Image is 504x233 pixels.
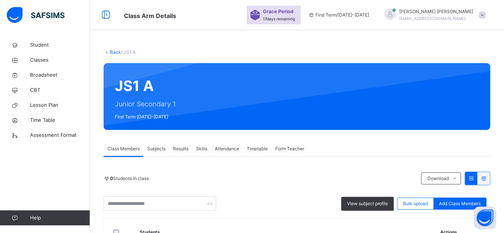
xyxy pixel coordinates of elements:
[173,145,189,152] span: Results
[400,8,474,15] span: [PERSON_NAME] [PERSON_NAME]
[275,145,304,152] span: Form Teacher
[263,17,295,21] span: 17 days remaining
[30,41,90,49] span: Student
[474,207,496,229] button: Open asap
[30,214,90,222] span: Help
[30,86,90,94] span: CBT
[427,175,449,182] span: Download
[347,200,388,207] span: View subject profile
[110,176,113,181] b: 0
[30,101,90,109] span: Lesson Plan
[263,8,293,15] span: Grace Period
[403,200,428,207] span: Bulk upload
[147,145,166,152] span: Subjects
[124,12,176,20] span: Class Arm Details
[30,56,90,64] span: Classes
[30,132,90,139] span: Assessment Format
[377,8,490,22] div: Emmanuel Charles
[110,175,149,182] span: Students in class
[110,49,121,55] a: Back
[250,10,260,20] img: sticker-purple.71386a28dfed39d6af7621340158ba97.svg
[196,145,207,152] span: Skills
[121,49,136,55] span: / JS1 A
[400,16,466,21] span: [EMAIL_ADDRESS][DOMAIN_NAME]
[308,12,370,18] span: session/term information
[30,71,90,79] span: Broadsheet
[247,145,268,152] span: Timetable
[439,200,481,207] span: Add Class Members
[7,7,65,23] img: safsims
[30,116,90,124] span: Time Table
[215,145,239,152] span: Attendance
[107,145,140,152] span: Class Members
